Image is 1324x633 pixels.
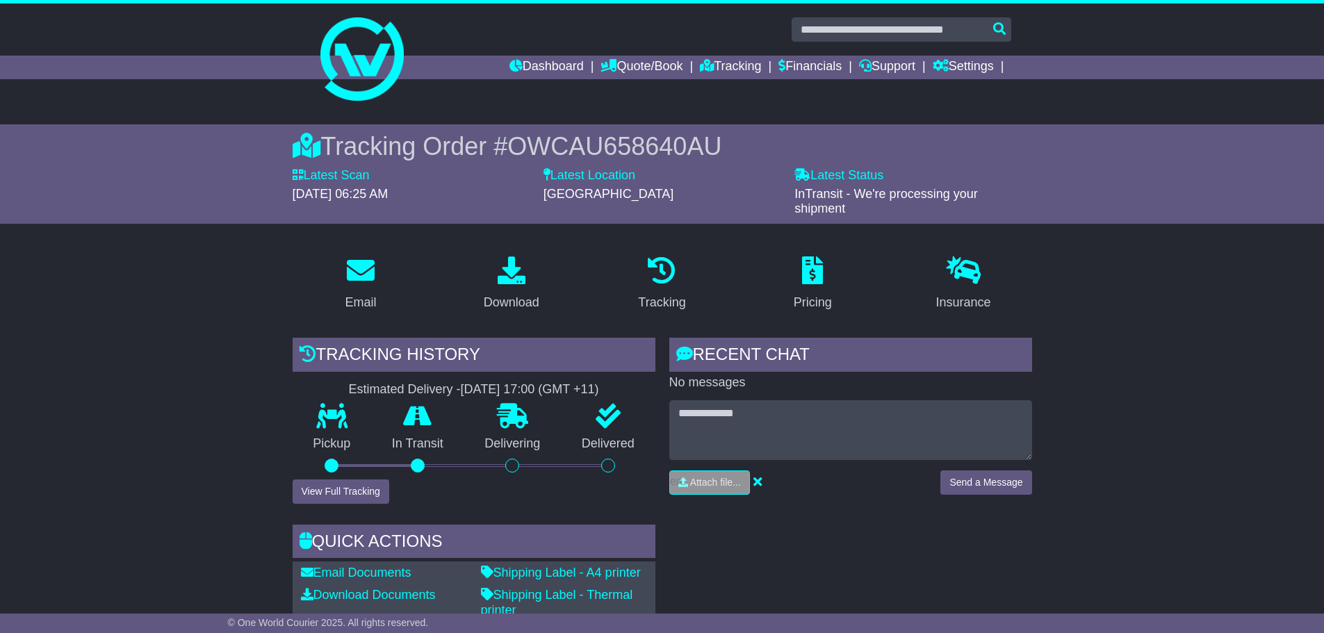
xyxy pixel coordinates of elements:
p: In Transit [371,436,464,452]
a: Email Documents [301,566,411,579]
span: InTransit - We're processing your shipment [794,187,978,216]
a: Email [336,252,385,317]
a: Download [475,252,548,317]
p: Delivered [561,436,655,452]
a: Tracking [629,252,694,317]
div: Estimated Delivery - [293,382,655,397]
div: [DATE] 17:00 (GMT +11) [461,382,599,397]
a: Download Documents [301,588,436,602]
div: Tracking history [293,338,655,375]
a: Settings [933,56,994,79]
a: Financials [778,56,842,79]
a: Tracking [700,56,761,79]
label: Latest Status [794,168,883,183]
div: Download [484,293,539,312]
a: Dashboard [509,56,584,79]
a: Support [859,56,915,79]
button: Send a Message [940,470,1031,495]
div: Quick Actions [293,525,655,562]
a: Insurance [927,252,1000,317]
div: Tracking Order # [293,131,1032,161]
span: [GEOGRAPHIC_DATA] [544,187,673,201]
div: RECENT CHAT [669,338,1032,375]
a: Pricing [785,252,841,317]
button: View Full Tracking [293,479,389,504]
div: Tracking [638,293,685,312]
p: No messages [669,375,1032,391]
a: Shipping Label - A4 printer [481,566,641,579]
label: Latest Scan [293,168,370,183]
label: Latest Location [544,168,635,183]
span: © One World Courier 2025. All rights reserved. [228,617,429,628]
a: Quote/Book [600,56,683,79]
div: Insurance [936,293,991,312]
div: Email [345,293,376,312]
p: Pickup [293,436,372,452]
span: OWCAU658640AU [507,132,721,161]
a: Shipping Label - Thermal printer [481,588,633,617]
p: Delivering [464,436,562,452]
div: Pricing [794,293,832,312]
span: [DATE] 06:25 AM [293,187,389,201]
